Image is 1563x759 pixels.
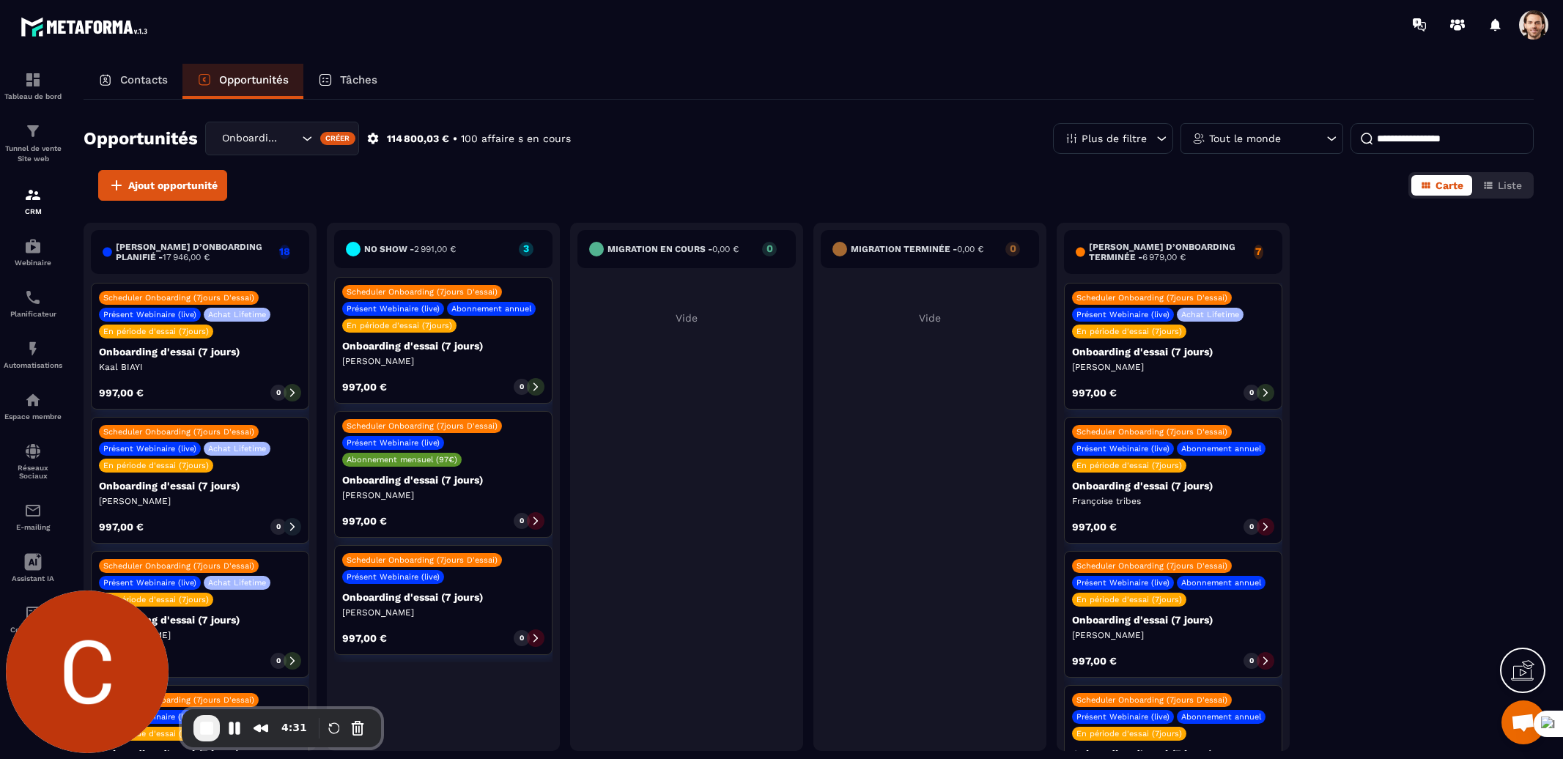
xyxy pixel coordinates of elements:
[1076,561,1227,571] p: Scheduler Onboarding (7jours D'essai)
[4,464,62,480] p: Réseaux Sociaux
[1076,712,1170,722] p: Présent Webinaire (live)
[4,259,62,267] p: Webinaire
[24,289,42,306] img: scheduler
[163,252,210,262] span: 17 946,00 €
[342,591,544,603] p: Onboarding d'essai (7 jours)
[342,633,387,643] p: 997,00 €
[116,242,272,262] h6: [PERSON_NAME] d’onboarding planifié -
[99,614,301,626] p: Onboarding d'essai (7 jours)
[1076,729,1182,738] p: En période d'essai (7jours)
[99,629,301,641] p: [PERSON_NAME]
[821,312,1039,324] p: Vide
[1076,293,1227,303] p: Scheduler Onboarding (7jours D'essai)
[1142,252,1186,262] span: 6 979,00 €
[24,340,42,358] img: automations
[103,310,196,319] p: Présent Webinaire (live)
[219,73,289,86] p: Opportunités
[1072,388,1117,398] p: 997,00 €
[1249,522,1254,532] p: 0
[461,132,571,146] p: 100 affaire s en cours
[4,361,62,369] p: Automatisations
[208,444,266,453] p: Achat Lifetime
[284,130,298,147] input: Search for option
[21,13,152,40] img: logo
[99,361,301,373] p: Kaal BIAYI
[4,542,62,593] a: Assistant IA
[24,237,42,255] img: automations
[1072,480,1274,492] p: Onboarding d'essai (7 jours)
[208,578,266,588] p: Achat Lifetime
[1076,310,1170,319] p: Présent Webinaire (live)
[364,244,456,254] h6: No show -
[520,382,524,392] p: 0
[347,438,440,448] p: Présent Webinaire (live)
[1076,444,1170,453] p: Présent Webinaire (live)
[451,304,531,314] p: Abonnement annuel
[4,207,62,215] p: CRM
[1076,595,1182,604] p: En période d'essai (7jours)
[4,491,62,542] a: emailemailE-mailing
[347,421,498,431] p: Scheduler Onboarding (7jours D'essai)
[347,455,457,464] p: Abonnement mensuel (97€)
[340,73,377,86] p: Tâches
[99,480,301,492] p: Onboarding d'essai (7 jours)
[98,170,227,201] button: Ajout opportunité
[4,412,62,421] p: Espace membre
[24,502,42,519] img: email
[1005,243,1020,253] p: 0
[342,382,387,392] p: 997,00 €
[387,132,449,146] p: 114 800,03 €
[276,656,281,666] p: 0
[1072,656,1117,666] p: 997,00 €
[347,287,498,297] p: Scheduler Onboarding (7jours D'essai)
[1501,700,1545,744] div: Mở cuộc trò chuyện
[4,226,62,278] a: automationsautomationsWebinaire
[342,340,544,352] p: Onboarding d'essai (7 jours)
[1076,461,1182,470] p: En période d'essai (7jours)
[342,474,544,486] p: Onboarding d'essai (7 jours)
[1076,427,1227,437] p: Scheduler Onboarding (7jours D'essai)
[103,293,254,303] p: Scheduler Onboarding (7jours D'essai)
[99,346,301,358] p: Onboarding d'essai (7 jours)
[1076,578,1170,588] p: Présent Webinaire (live)
[4,92,62,100] p: Tableau de bord
[1181,310,1239,319] p: Achat Lifetime
[99,388,144,398] p: 997,00 €
[4,574,62,582] p: Assistant IA
[4,144,62,164] p: Tunnel de vente Site web
[218,130,284,147] span: Onboarding (7jours d'essai)
[1498,179,1522,191] span: Liste
[1181,578,1261,588] p: Abonnement annuel
[1181,712,1261,722] p: Abonnement annuel
[1072,522,1117,532] p: 997,00 €
[205,122,359,155] div: Search for option
[1082,133,1147,144] p: Plus de filtre
[342,355,544,367] p: [PERSON_NAME]
[4,60,62,111] a: formationformationTableau de bord
[1072,361,1274,373] p: [PERSON_NAME]
[276,388,281,398] p: 0
[342,607,544,618] p: [PERSON_NAME]
[320,132,356,145] div: Créer
[851,244,983,254] h6: Migration Terminée -
[24,122,42,140] img: formation
[414,244,456,254] span: 2 991,00 €
[279,246,290,256] p: 18
[342,516,387,526] p: 997,00 €
[4,310,62,318] p: Planificateur
[1209,133,1281,144] p: Tout le monde
[103,427,254,437] p: Scheduler Onboarding (7jours D'essai)
[342,489,544,501] p: [PERSON_NAME]
[347,304,440,314] p: Présent Webinaire (live)
[208,310,266,319] p: Achat Lifetime
[347,555,498,565] p: Scheduler Onboarding (7jours D'essai)
[1181,444,1261,453] p: Abonnement annuel
[607,244,739,254] h6: Migration en cours -
[103,444,196,453] p: Présent Webinaire (live)
[24,391,42,409] img: automations
[1474,175,1531,196] button: Liste
[1089,242,1246,262] h6: [PERSON_NAME] d’onboarding terminée -
[276,522,281,532] p: 0
[577,312,796,324] p: Vide
[103,461,209,470] p: En période d'essai (7jours)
